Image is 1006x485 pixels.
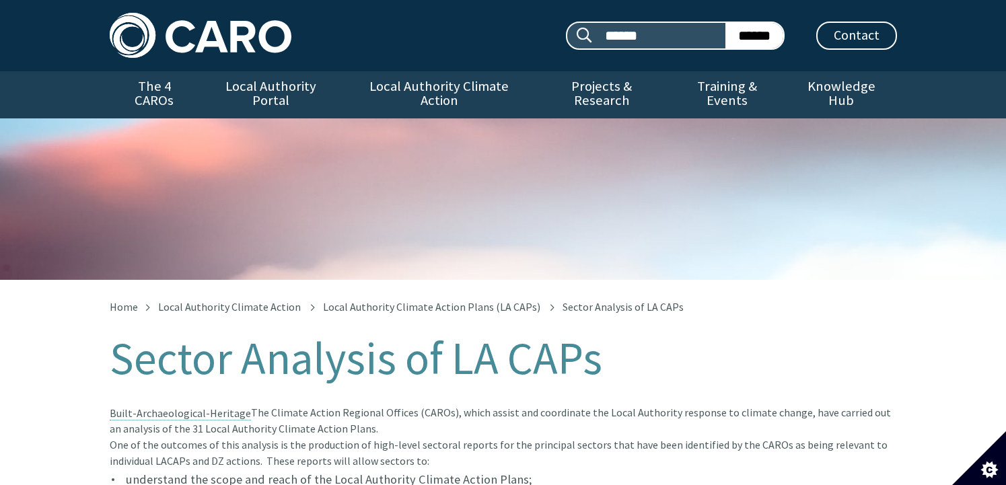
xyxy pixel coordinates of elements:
[110,71,199,118] a: The 4 CAROs
[323,300,540,313] a: Local Authority Climate Action Plans (LA CAPs)
[563,300,684,313] span: Sector Analysis of LA CAPs
[158,300,301,313] a: Local Authority Climate Action
[952,431,1006,485] button: Set cookie preferences
[110,334,897,383] h1: Sector Analysis of LA CAPs
[110,406,251,420] a: Built-Archaeological-Heritage
[110,13,291,58] img: Caro logo
[668,71,786,118] a: Training & Events
[535,71,668,118] a: Projects & Research
[343,71,535,118] a: Local Authority Climate Action
[110,300,138,313] a: Home
[786,71,896,118] a: Knowledge Hub
[816,22,897,50] a: Contact
[199,71,343,118] a: Local Authority Portal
